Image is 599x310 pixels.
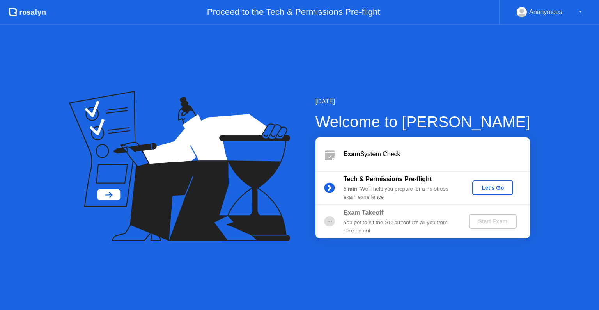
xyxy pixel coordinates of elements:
div: Start Exam [472,218,514,224]
div: [DATE] [315,97,530,106]
div: : We’ll help you prepare for a no-stress exam experience [344,185,456,201]
div: Welcome to [PERSON_NAME] [315,110,530,134]
button: Let's Go [472,180,513,195]
b: Exam Takeoff [344,209,384,216]
div: Anonymous [529,7,562,17]
div: You get to hit the GO button! It’s all you from here on out [344,219,456,235]
b: Tech & Permissions Pre-flight [344,176,432,182]
button: Start Exam [469,214,517,229]
b: 5 min [344,186,358,192]
div: Let's Go [475,185,510,191]
b: Exam [344,151,360,157]
div: ▼ [578,7,582,17]
div: System Check [344,150,530,159]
